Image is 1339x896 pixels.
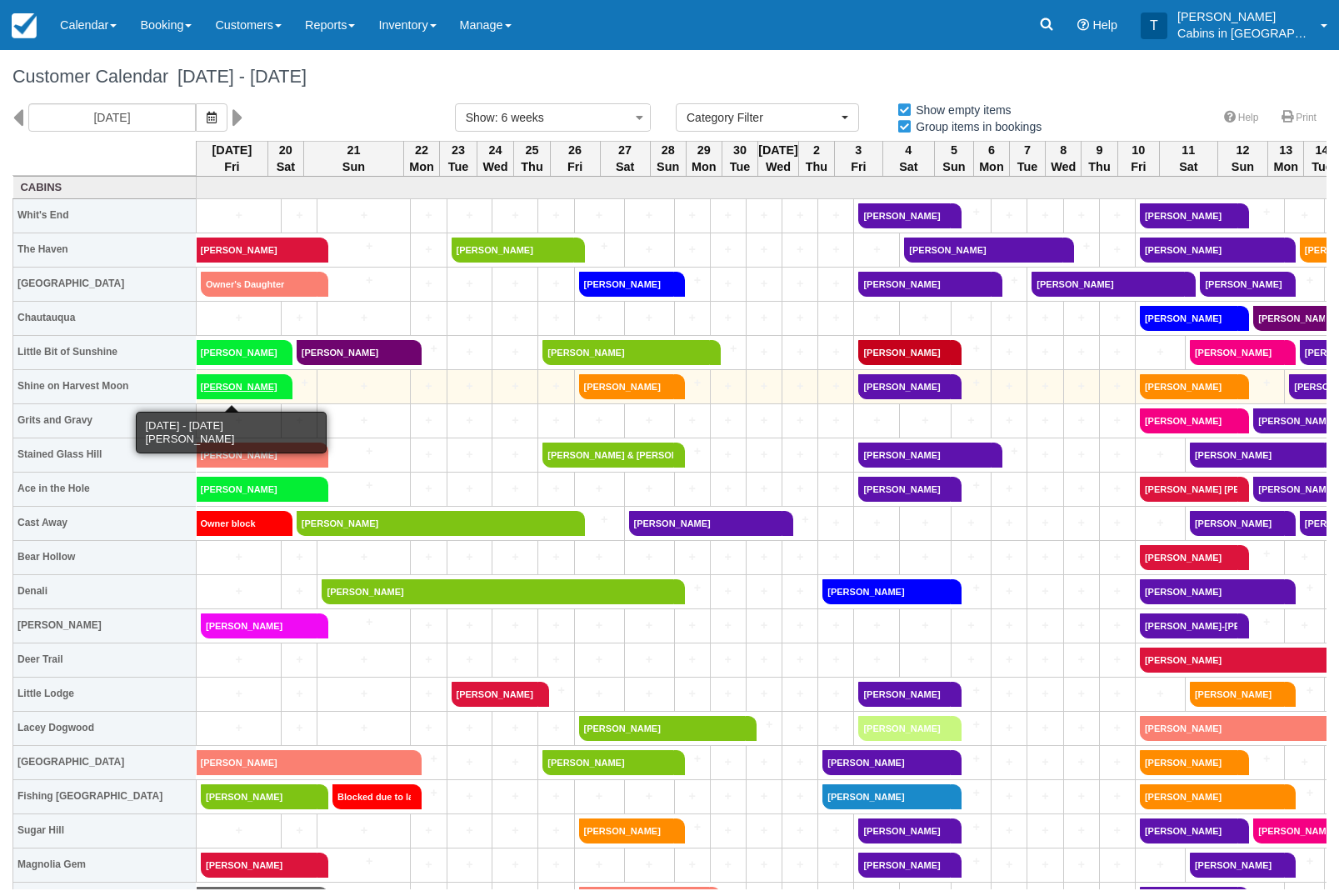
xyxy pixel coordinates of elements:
a: + [674,579,706,597]
a: + [1068,207,1095,224]
a: + [822,378,849,395]
a: + [322,651,406,668]
a: + [715,378,742,395]
a: + [629,480,670,498]
a: + [751,378,777,395]
a: + [858,617,895,634]
a: + [715,412,742,429]
a: + [996,309,1022,327]
a: + [1140,343,1181,361]
a: [PERSON_NAME] [297,511,574,536]
a: [PERSON_NAME] [1140,238,1285,263]
a: + [787,343,813,361]
a: + [629,412,670,429]
a: + [1032,480,1058,498]
a: [PERSON_NAME] [1190,340,1285,365]
p: [PERSON_NAME] [1177,8,1311,25]
a: + [1104,583,1131,600]
a: + [1104,446,1131,463]
a: + [415,651,442,668]
a: + [201,651,277,668]
a: + [542,480,569,498]
a: + [452,548,488,566]
a: + [1140,514,1181,532]
a: + [822,446,849,463]
a: + [679,207,706,224]
a: + [201,309,277,327]
a: [PERSON_NAME] [1140,545,1238,570]
a: + [1238,203,1280,221]
a: + [992,272,1023,289]
a: [PERSON_NAME] [197,443,317,468]
a: + [751,412,777,429]
a: + [956,514,987,532]
a: + [751,207,777,224]
a: + [822,412,849,429]
a: [PERSON_NAME] [1032,272,1185,297]
a: + [415,548,442,566]
a: + [904,617,946,634]
a: + [317,443,406,460]
a: [PERSON_NAME] [1200,272,1284,297]
a: + [1068,446,1095,463]
a: + [317,613,406,631]
a: + [1285,272,1320,289]
a: + [822,480,849,498]
a: [PERSON_NAME] & [PERSON_NAME] [542,443,674,468]
a: + [679,651,706,668]
a: [PERSON_NAME] [197,238,317,263]
a: + [317,477,406,494]
a: + [715,548,742,566]
a: + [415,378,442,395]
a: + [497,207,533,224]
span: Show empty items [897,103,1024,115]
a: + [715,583,742,600]
a: + [996,651,1022,668]
a: + [286,207,312,224]
a: + [858,548,895,566]
a: + [1104,514,1131,532]
a: + [452,207,488,224]
a: + [715,446,742,463]
a: + [574,238,619,255]
a: + [956,412,987,429]
a: + [1104,343,1131,361]
a: + [317,238,406,255]
a: + [822,651,849,668]
a: [PERSON_NAME] [1140,408,1238,433]
a: + [542,309,569,327]
a: + [782,511,814,528]
a: + [996,378,1022,395]
a: + [1032,412,1058,429]
a: + [1032,651,1058,668]
a: + [411,340,442,358]
a: + [201,207,277,224]
a: + [1068,480,1095,498]
a: [PERSON_NAME] [1253,306,1324,331]
p: Cabins in [GEOGRAPHIC_DATA] [1177,25,1311,42]
a: + [679,241,706,258]
a: + [951,579,987,597]
a: + [1032,583,1058,600]
a: [PERSON_NAME] [858,272,991,297]
a: + [787,480,813,498]
a: + [322,207,406,224]
a: + [1068,651,1095,668]
a: [PERSON_NAME] [197,477,317,502]
a: + [996,207,1022,224]
a: + [822,514,849,532]
label: Show empty items [897,98,1022,123]
a: + [1104,378,1131,395]
a: [PERSON_NAME] [858,443,991,468]
a: [PERSON_NAME] [858,374,951,399]
a: + [996,480,1022,498]
a: + [497,617,533,634]
a: + [452,446,488,463]
a: + [629,207,670,224]
a: + [452,309,488,327]
a: [PERSON_NAME] [1140,374,1238,399]
a: + [579,207,620,224]
a: + [822,309,849,327]
a: + [787,548,813,566]
span: : 6 weeks [495,111,544,124]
